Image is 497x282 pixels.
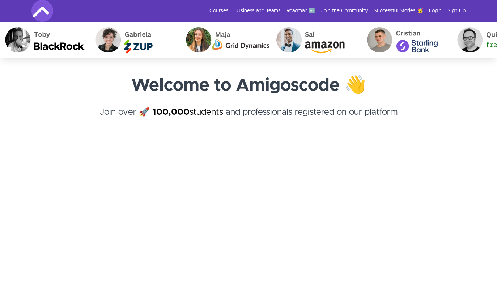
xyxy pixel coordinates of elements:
[271,22,362,58] img: Sai
[90,22,181,58] img: Gabriela
[447,7,466,14] a: Sign Up
[429,7,442,14] a: Login
[362,22,452,58] img: Cristian
[321,7,368,14] a: Join the Community
[131,77,366,94] strong: Welcome to Amigoscode 👋
[152,108,223,117] a: 100,000students
[31,106,466,132] h4: Join over 🚀 and professionals registered on our platform
[209,7,229,14] a: Courses
[286,7,315,14] a: Roadmap 🆕
[374,7,423,14] a: Successful Stories 🥳
[234,7,281,14] a: Business and Teams
[181,22,271,58] img: Maja
[152,108,190,117] strong: 100,000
